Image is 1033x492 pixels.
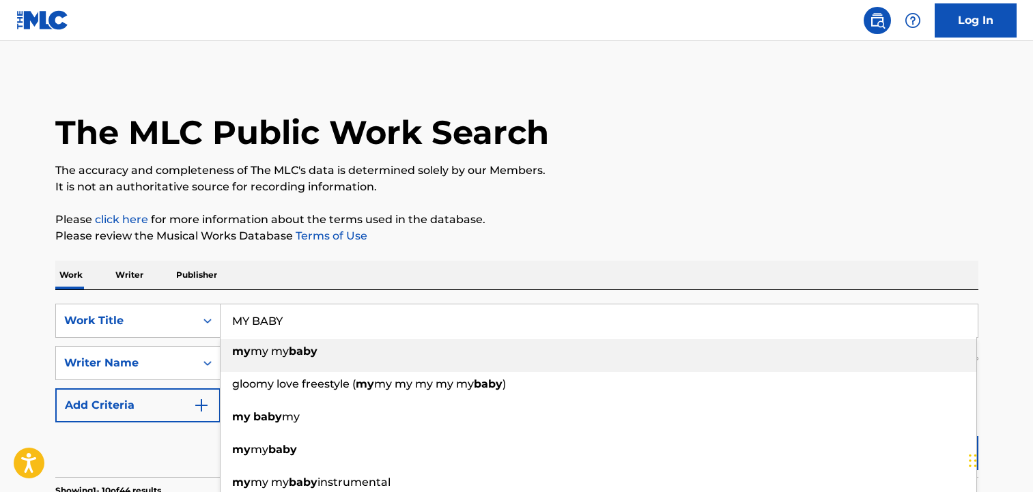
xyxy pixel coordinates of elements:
[935,3,1017,38] a: Log In
[16,10,69,30] img: MLC Logo
[193,397,210,414] img: 9d2ae6d4665cec9f34b9.svg
[474,377,503,390] strong: baby
[64,355,187,371] div: Writer Name
[111,261,147,289] p: Writer
[55,162,978,179] p: The accuracy and completeness of The MLC's data is determined solely by our Members.
[64,313,187,329] div: Work Title
[251,345,289,358] span: my my
[232,377,356,390] span: gloomy love freestyle (
[55,212,978,228] p: Please for more information about the terms used in the database.
[293,229,367,242] a: Terms of Use
[289,476,317,489] strong: baby
[503,377,506,390] span: )
[317,476,391,489] span: instrumental
[289,345,317,358] strong: baby
[55,388,221,422] button: Add Criteria
[232,476,251,489] strong: my
[869,12,886,29] img: search
[905,12,921,29] img: help
[864,7,891,34] a: Public Search
[55,304,978,477] form: Search Form
[232,443,251,456] strong: my
[251,443,268,456] span: my
[282,410,300,423] span: my
[356,377,374,390] strong: my
[374,377,474,390] span: my my my my my
[172,261,221,289] p: Publisher
[55,261,87,289] p: Work
[253,410,282,423] strong: baby
[268,443,297,456] strong: baby
[232,345,251,358] strong: my
[232,410,251,423] strong: my
[55,228,978,244] p: Please review the Musical Works Database
[55,112,549,153] h1: The MLC Public Work Search
[969,440,977,481] div: Drag
[55,179,978,195] p: It is not an authoritative source for recording information.
[899,7,926,34] div: Help
[251,476,289,489] span: my my
[965,426,1033,492] iframe: Chat Widget
[95,213,148,226] a: click here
